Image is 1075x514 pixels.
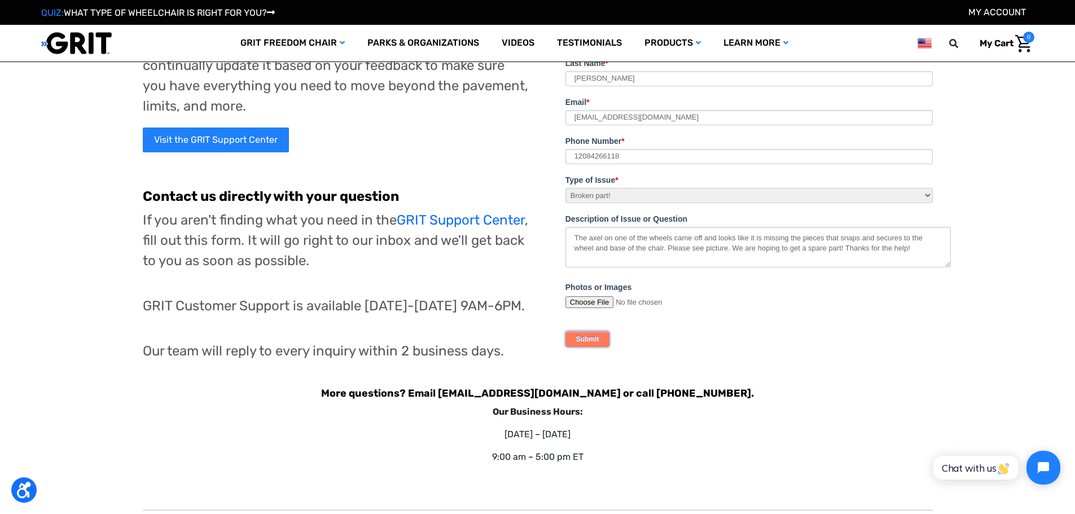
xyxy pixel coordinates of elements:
b: Contact us directly with your question [143,188,399,204]
p: GRIT Customer Support is available [DATE]-[DATE] 9AM-6PM. [143,296,529,316]
img: GRIT All-Terrain Wheelchair and Mobility Equipment [41,32,112,55]
iframe: Tidio Chat [921,441,1070,494]
a: QUIZ:WHAT TYPE OF WHEELCHAIR IS RIGHT FOR YOU? [41,7,275,18]
p: Our team will reply to every inquiry within 2 business days. [143,341,529,361]
strong: Our Business Hours: [493,406,583,417]
a: Cart with 0 items [971,32,1034,55]
span: My Cart [980,38,1013,49]
span: Email [565,98,586,107]
a: Visit the GRIT Support Center [143,128,289,152]
p: The GRIT Support Center includes manuals, how-to videos, and answers to common GRIT Freedom Chair... [143,15,529,116]
a: GRIT Support Center [397,212,525,228]
img: Cart [1015,35,1032,52]
p: If you aren't finding what you need in the , fill out this form. It will go right to our inbox an... [143,210,529,271]
textarea: The axel on one of the wheels came off and looks like it is missing the pieces that snaps and sec... [565,227,951,267]
span: 0 [1023,32,1034,43]
input: Search [954,32,971,55]
span: QUIZ: [41,7,64,18]
input: Submit [565,331,610,347]
img: us.png [918,36,931,50]
a: Learn More [712,25,800,61]
b: More questions? Email [EMAIL_ADDRESS][DOMAIN_NAME] or call [PHONE_NUMBER]. [321,387,754,399]
a: Parks & Organizations [356,25,490,61]
span: Last Name [565,59,605,68]
a: Account [968,7,1026,17]
a: Testimonials [546,25,633,61]
a: Products [633,25,712,61]
span: Description of Issue or Question [565,214,687,223]
p: 9:00 am – 5:00 pm ET [143,450,933,464]
span: Type of Issue [565,175,615,184]
a: GRIT Freedom Chair [229,25,356,61]
span: Phone Number [565,137,622,146]
span: Photos or Images [565,283,631,292]
p: [DATE] – [DATE] [143,428,933,441]
a: Videos [490,25,546,61]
